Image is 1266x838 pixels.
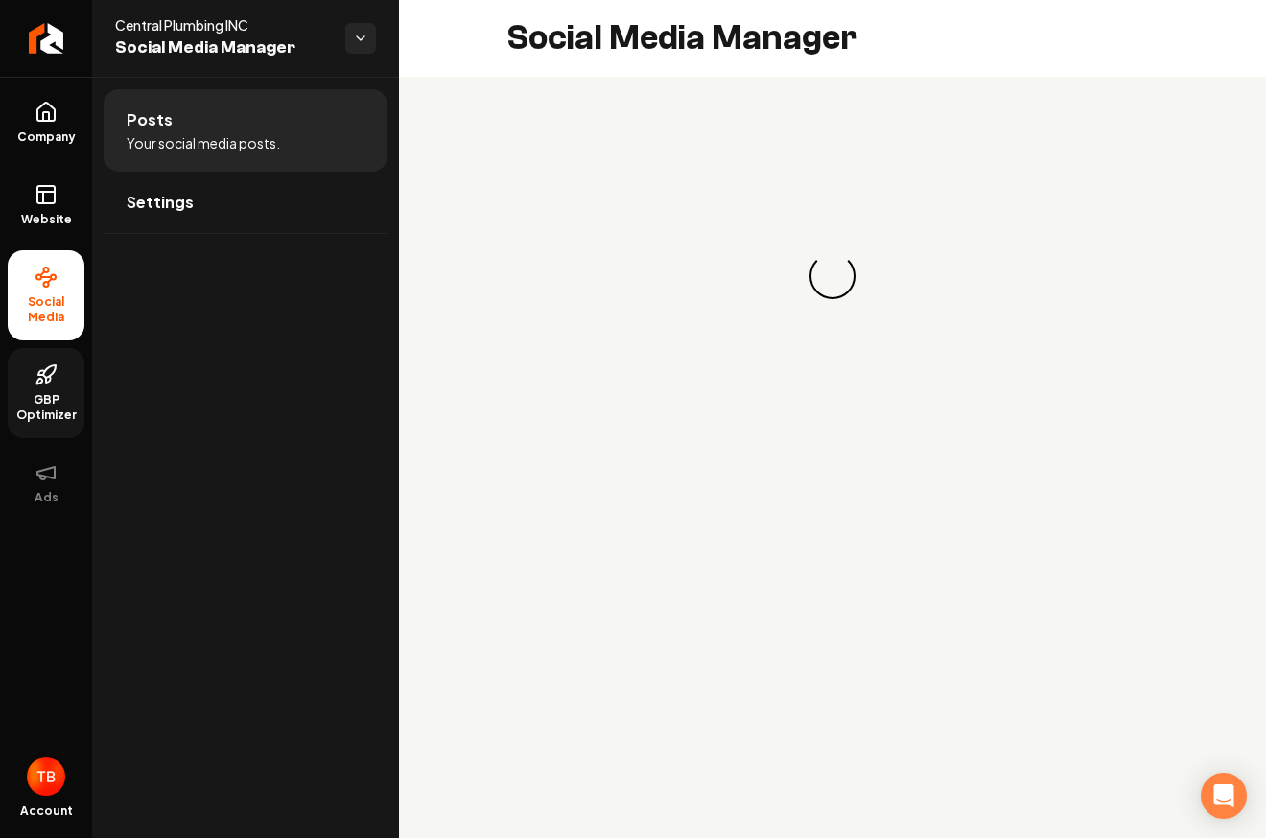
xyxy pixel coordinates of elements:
a: GBP Optimizer [8,348,84,438]
span: Social Media [8,294,84,325]
button: Open user button [27,757,65,796]
span: Website [13,212,80,227]
div: Loading [806,249,860,304]
span: Central Plumbing INC [115,15,330,35]
button: Ads [8,446,84,521]
span: Posts [127,108,173,131]
span: Settings [127,191,194,214]
a: Settings [104,172,387,233]
span: GBP Optimizer [8,392,84,423]
span: Account [20,803,73,819]
img: Rebolt Logo [29,23,64,54]
span: Company [10,129,83,145]
span: Your social media posts. [127,133,280,152]
span: Ads [27,490,66,505]
h2: Social Media Manager [506,19,857,58]
a: Website [8,168,84,243]
img: Travis Brown [27,757,65,796]
div: Open Intercom Messenger [1201,773,1247,819]
a: Company [8,85,84,160]
span: Social Media Manager [115,35,330,61]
